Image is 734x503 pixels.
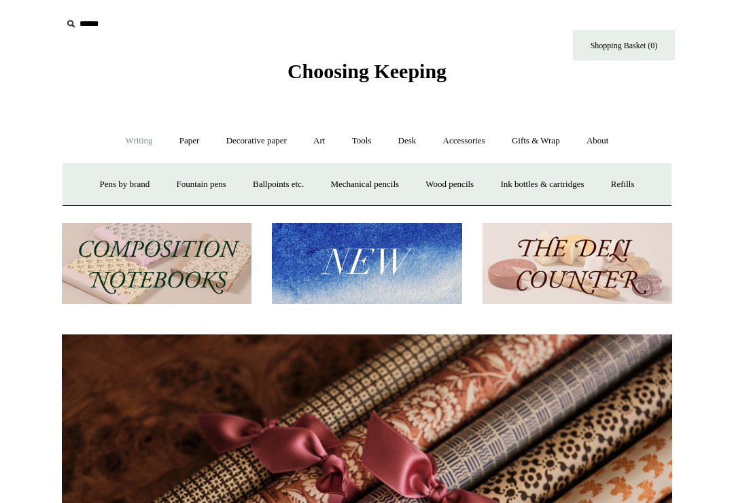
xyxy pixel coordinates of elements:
a: Tools [340,123,384,159]
img: 202302 Composition ledgers.jpg__PID:69722ee6-fa44-49dd-a067-31375e5d54ec [62,223,251,304]
a: Writing [113,123,165,159]
a: Fountain pens [164,167,238,203]
a: Art [301,123,337,159]
a: Refills [599,167,647,203]
a: Choosing Keeping [287,71,447,80]
a: Pens by brand [88,167,162,203]
img: The Deli Counter [483,223,672,304]
a: Shopping Basket (0) [573,30,675,60]
a: Wood pencils [413,167,486,203]
a: Mechanical pencils [318,167,411,203]
a: Ink bottles & cartridges [488,167,596,203]
a: Ballpoints etc. [241,167,316,203]
a: Paper [167,123,212,159]
span: Choosing Keeping [287,60,447,82]
a: About [574,123,621,159]
a: Gifts & Wrap [500,123,572,159]
img: New.jpg__PID:f73bdf93-380a-4a35-bcfe-7823039498e1 [272,223,461,304]
a: Desk [386,123,429,159]
a: Decorative paper [214,123,299,159]
a: Accessories [431,123,497,159]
